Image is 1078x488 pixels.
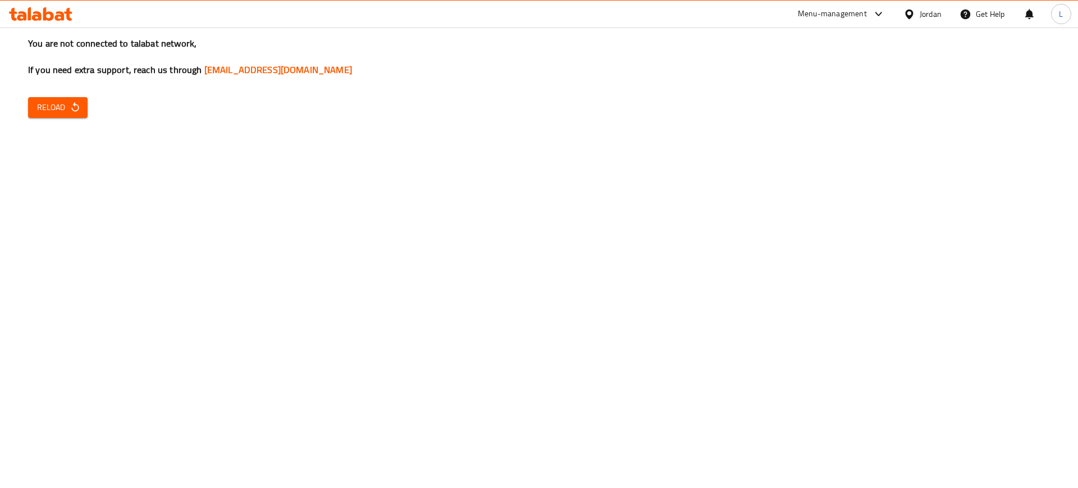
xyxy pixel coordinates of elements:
span: L [1059,8,1063,20]
span: Reload [37,101,79,115]
div: Menu-management [798,7,867,21]
h3: You are not connected to talabat network, If you need extra support, reach us through [28,37,1050,76]
button: Reload [28,97,88,118]
div: Jordan [920,8,942,20]
a: [EMAIL_ADDRESS][DOMAIN_NAME] [204,61,352,78]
